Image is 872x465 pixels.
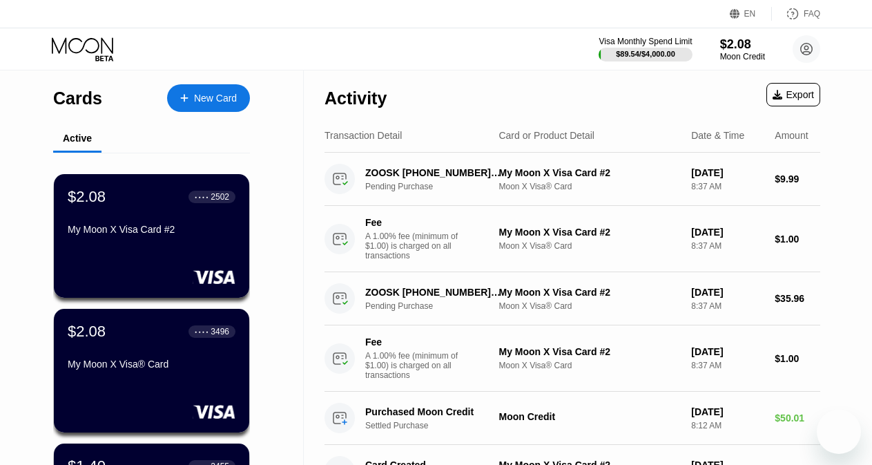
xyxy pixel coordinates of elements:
[817,410,861,454] iframe: Button to launch messaging window, 1 unread message
[691,241,764,251] div: 8:37 AM
[68,188,106,206] div: $2.08
[211,327,229,336] div: 3496
[365,287,502,298] div: ZOOSK [PHONE_NUMBER] [PHONE_NUMBER] US
[691,182,764,191] div: 8:37 AM
[324,153,820,206] div: ZOOSK [PHONE_NUMBER] [PHONE_NUMBER] USPending PurchaseMy Moon X Visa Card #2Moon X Visa® Card[DAT...
[498,130,594,141] div: Card or Product Detail
[691,361,764,370] div: 8:37 AM
[498,361,680,370] div: Moon X Visa® Card
[498,227,680,238] div: My Moon X Visa Card #2
[730,7,772,21] div: EN
[324,130,402,141] div: Transaction Detail
[194,93,237,104] div: New Card
[775,130,808,141] div: Amount
[324,325,820,392] div: FeeA 1.00% fee (minimum of $1.00) is charged on all transactionsMy Moon X Visa Card #2Moon X Visa...
[498,167,680,178] div: My Moon X Visa Card #2
[195,195,209,199] div: ● ● ● ●
[691,287,764,298] div: [DATE]
[211,192,229,202] div: 2502
[63,133,92,144] div: Active
[616,50,675,58] div: $89.54 / $4,000.00
[498,287,680,298] div: My Moon X Visa Card #2
[691,346,764,357] div: [DATE]
[775,173,820,184] div: $9.99
[720,52,765,61] div: Moon Credit
[68,224,235,235] div: My Moon X Visa Card #2
[365,231,469,260] div: A 1.00% fee (minimum of $1.00) is charged on all transactions
[691,227,764,238] div: [DATE]
[195,330,209,334] div: ● ● ● ●
[804,9,820,19] div: FAQ
[54,309,249,433] div: $2.08● ● ● ●3496My Moon X Visa® Card
[691,301,764,311] div: 8:37 AM
[365,182,512,191] div: Pending Purchase
[599,37,692,61] div: Visa Monthly Spend Limit$89.54/$4,000.00
[365,217,462,228] div: Fee
[324,88,387,108] div: Activity
[720,37,765,61] div: $2.08Moon Credit
[498,346,680,357] div: My Moon X Visa Card #2
[775,293,820,304] div: $35.96
[691,167,764,178] div: [DATE]
[324,392,820,445] div: Purchased Moon CreditSettled PurchaseMoon Credit[DATE]8:12 AM$50.01
[365,406,502,417] div: Purchased Moon Credit
[772,7,820,21] div: FAQ
[691,406,764,417] div: [DATE]
[691,130,744,141] div: Date & Time
[720,37,765,52] div: $2.08
[365,301,512,311] div: Pending Purchase
[744,9,756,19] div: EN
[53,88,102,108] div: Cards
[365,167,502,178] div: ZOOSK [PHONE_NUMBER] [PHONE_NUMBER] US
[365,351,469,380] div: A 1.00% fee (minimum of $1.00) is charged on all transactions
[324,206,820,272] div: FeeA 1.00% fee (minimum of $1.00) is charged on all transactionsMy Moon X Visa Card #2Moon X Visa...
[498,301,680,311] div: Moon X Visa® Card
[68,323,106,341] div: $2.08
[775,412,820,424] div: $50.01
[54,174,249,298] div: $2.08● ● ● ●2502My Moon X Visa Card #2
[773,89,814,100] div: Export
[167,84,250,112] div: New Card
[68,359,235,370] div: My Moon X Visa® Card
[498,241,680,251] div: Moon X Visa® Card
[836,407,864,421] iframe: Number of unread messages
[775,234,820,245] div: $1.00
[599,37,692,46] div: Visa Monthly Spend Limit
[324,272,820,325] div: ZOOSK [PHONE_NUMBER] [PHONE_NUMBER] USPending PurchaseMy Moon X Visa Card #2Moon X Visa® Card[DAT...
[691,421,764,430] div: 8:12 AM
[365,421,512,430] div: Settled Purchase
[775,353,820,364] div: $1.00
[498,182,680,191] div: Moon X Visa® Card
[365,336,462,348] div: Fee
[766,83,820,106] div: Export
[498,411,680,422] div: Moon Credit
